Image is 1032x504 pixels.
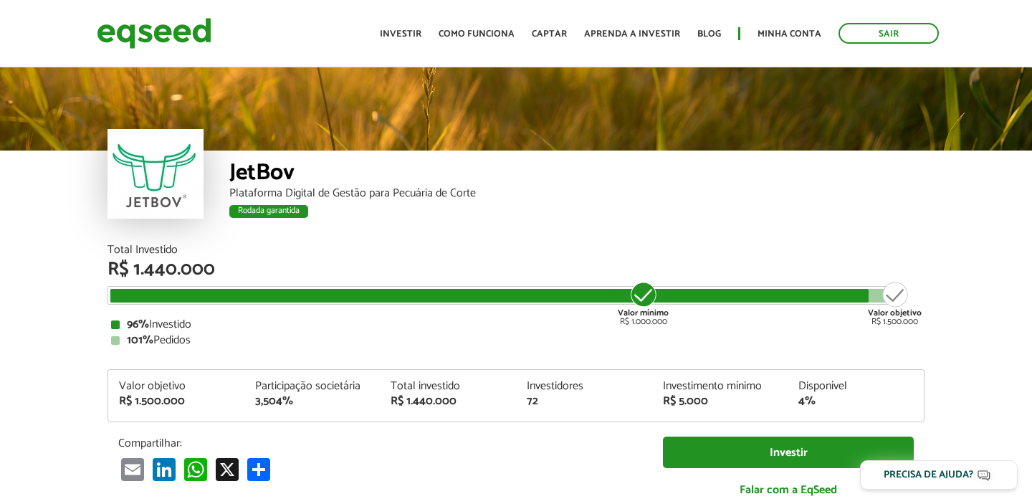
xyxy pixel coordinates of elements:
[391,381,505,392] div: Total investido
[697,29,721,39] a: Blog
[439,29,515,39] a: Como funciona
[119,396,234,407] div: R$ 1.500.000
[118,437,641,450] p: Compartilhar:
[380,29,421,39] a: Investir
[527,396,641,407] div: 72
[618,306,669,320] strong: Valor mínimo
[584,29,680,39] a: Aprenda a investir
[255,396,370,407] div: 3,504%
[798,381,913,392] div: Disponível
[118,457,147,481] a: Email
[391,396,505,407] div: R$ 1.440.000
[150,457,178,481] a: LinkedIn
[111,335,921,346] div: Pedidos
[616,280,670,326] div: R$ 1.000.000
[532,29,567,39] a: Captar
[229,161,924,188] div: JetBov
[107,244,924,256] div: Total Investido
[229,188,924,199] div: Plataforma Digital de Gestão para Pecuária de Corte
[838,23,939,44] a: Sair
[868,306,922,320] strong: Valor objetivo
[119,381,234,392] div: Valor objetivo
[527,381,641,392] div: Investidores
[213,457,242,481] a: X
[663,437,914,469] a: Investir
[107,260,924,279] div: R$ 1.440.000
[758,29,821,39] a: Minha conta
[181,457,210,481] a: WhatsApp
[244,457,273,481] a: Compartilhar
[97,14,211,52] img: EqSeed
[798,396,913,407] div: 4%
[663,381,778,392] div: Investimento mínimo
[663,396,778,407] div: R$ 5.000
[255,381,370,392] div: Participação societária
[111,319,921,331] div: Investido
[127,331,153,350] strong: 101%
[229,205,308,218] div: Rodada garantida
[868,280,922,326] div: R$ 1.500.000
[127,315,149,334] strong: 96%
